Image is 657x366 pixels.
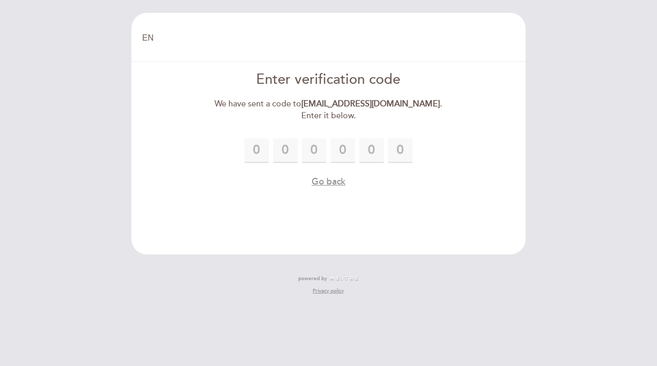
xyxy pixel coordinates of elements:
[312,175,345,188] button: Go back
[331,138,355,163] input: 0
[313,287,344,295] a: Privacy policy
[301,99,440,109] strong: [EMAIL_ADDRESS][DOMAIN_NAME]
[330,276,359,281] img: MEITRE
[244,138,269,163] input: 0
[359,138,384,163] input: 0
[298,275,359,282] a: powered by
[298,275,327,282] span: powered by
[211,98,447,122] div: We have sent a code to . Enter it below.
[273,138,298,163] input: 0
[302,138,326,163] input: 0
[211,70,447,90] div: Enter verification code
[388,138,413,163] input: 0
